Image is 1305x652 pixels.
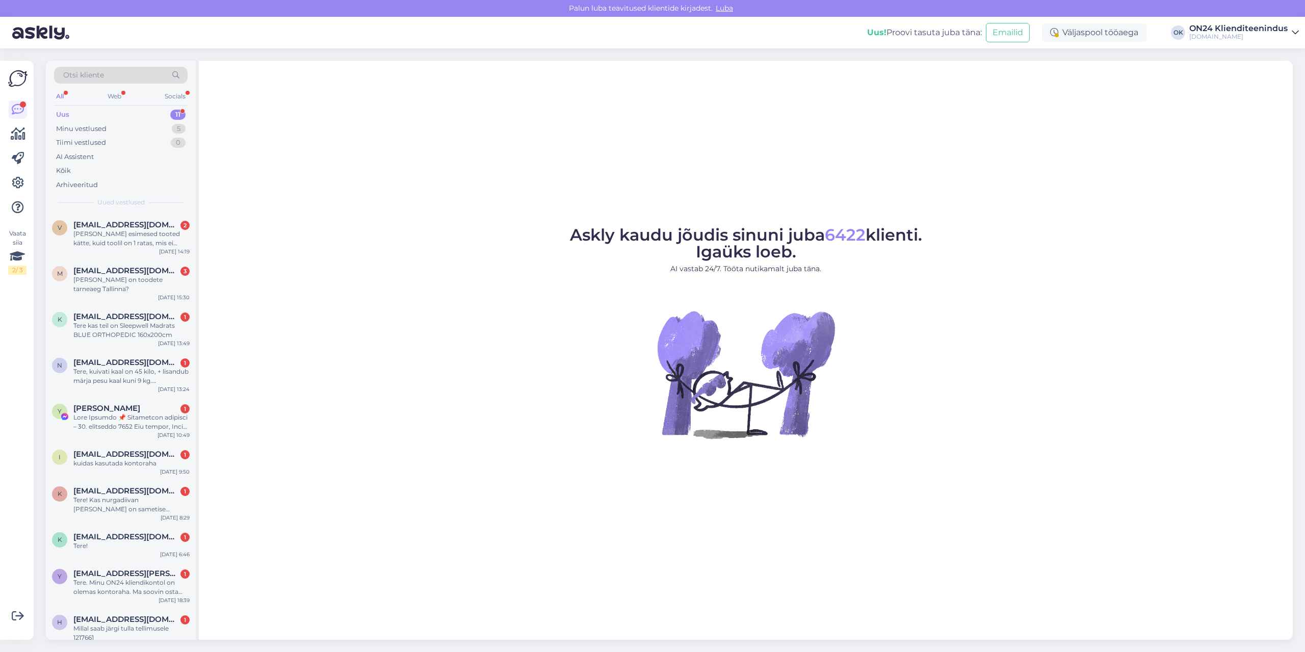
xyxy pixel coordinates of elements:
p: AI vastab 24/7. Tööta nutikamalt juba täna. [570,264,922,274]
div: 11 [170,110,186,120]
span: Vilba.kadri@gmail.com [73,220,179,229]
a: ON24 Klienditeenindus[DOMAIN_NAME] [1189,24,1299,41]
span: 6422 [825,225,866,245]
div: Vaata siia [8,229,27,275]
span: Uued vestlused [97,198,145,207]
span: Y [58,407,62,415]
div: AI Assistent [56,152,94,162]
span: M [57,270,63,277]
div: 1 [180,358,190,368]
span: i [59,453,61,461]
div: Socials [163,90,188,103]
span: Luba [713,4,736,13]
div: [DATE] 13:49 [158,340,190,347]
div: Tiimi vestlused [56,138,106,148]
span: K [58,316,62,323]
span: Otsi kliente [63,70,104,81]
div: Tere! Kas nurgadiivan [PERSON_NAME] on sametise kangaga? [73,495,190,514]
div: 1 [180,569,190,579]
div: OK [1171,25,1185,40]
span: Kodulinnatuled@gmail.com [73,312,179,321]
div: 1 [180,533,190,542]
div: 3 [180,267,190,276]
span: ive.schmuul@hotmail.com [73,450,179,459]
span: V [58,224,62,231]
div: 0 [171,138,186,148]
div: 1 [180,404,190,413]
div: Lore Ipsumdo 📌 Sitametcon adipisci – 30. elitseddo 7652 Eiu tempor, Incidi utlaboreetdo magna ali... [73,413,190,431]
div: 1 [180,487,190,496]
div: Tere, kuivati kaal on 45 kilo, + lisandub märja pesu kaal kuni 9 kg. [PERSON_NAME] peaks kannatam... [73,367,190,385]
div: [DATE] 15:30 [158,294,190,301]
div: ON24 Klienditeenindus [1189,24,1288,33]
button: Emailid [986,23,1030,42]
div: Minu vestlused [56,124,107,134]
div: Väljaspool tööaega [1042,23,1146,42]
div: Tere. Minu ON24 kliendikontol on olemas kontoraha. Ma soovin osta Riidekapp [PERSON_NAME] - hind ... [73,578,190,596]
div: Millal saab järgi tulla tellimusele 1217661 [73,624,190,642]
div: [DATE] 10:49 [158,431,190,439]
div: [DATE] 14:19 [159,248,190,255]
b: Uus! [867,28,886,37]
span: Askly kaudu jõudis sinuni juba klienti. Igaüks loeb. [570,225,922,262]
span: h [57,618,62,626]
div: kuidas kasutada kontoraha [73,459,190,468]
div: 1 [180,312,190,322]
div: Tere kas teil on Sleepwell Madrats BLUE ORTHOPEDIC 160x200cm [73,321,190,340]
span: Marinagermanltd@gmail.com [73,266,179,275]
span: k [58,490,62,498]
img: Askly Logo [8,69,28,88]
div: Tere! [73,541,190,551]
div: Kõik [56,166,71,176]
span: y [58,572,62,580]
div: [PERSON_NAME] on toodete tarneaeg Tallinna? [73,275,190,294]
span: kadrivendel@gmail.com [73,532,179,541]
span: Yaman Yemicho [73,404,140,413]
div: [DATE] 9:50 [160,468,190,476]
div: 5 [172,124,186,134]
div: [DATE] 6:46 [160,551,190,558]
div: Uus [56,110,69,120]
div: [PERSON_NAME] esimesed tooted kätte, kuid toolil on 1 ratas, mis ei mahu talle mõeldud auku sisse... [73,229,190,248]
span: n [57,361,62,369]
div: 1 [180,615,190,624]
img: No Chat active [654,282,838,466]
span: haabmets@gmail.com [73,615,179,624]
div: [DOMAIN_NAME] [1189,33,1288,41]
div: Web [106,90,123,103]
div: 2 / 3 [8,266,27,275]
span: k [58,536,62,543]
div: [DATE] 18:39 [159,596,190,604]
span: ylle.schneeberg@gmail.com [73,569,179,578]
div: [DATE] 13:24 [158,385,190,393]
div: [DATE] 8:29 [161,514,190,521]
div: 1 [180,450,190,459]
span: kairitlepp@gmail.com [73,486,179,495]
div: Proovi tasuta juba täna: [867,27,982,39]
span: nele.mandla@gmail.com [73,358,179,367]
div: 2 [180,221,190,230]
div: All [54,90,66,103]
div: Arhiveeritud [56,180,98,190]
